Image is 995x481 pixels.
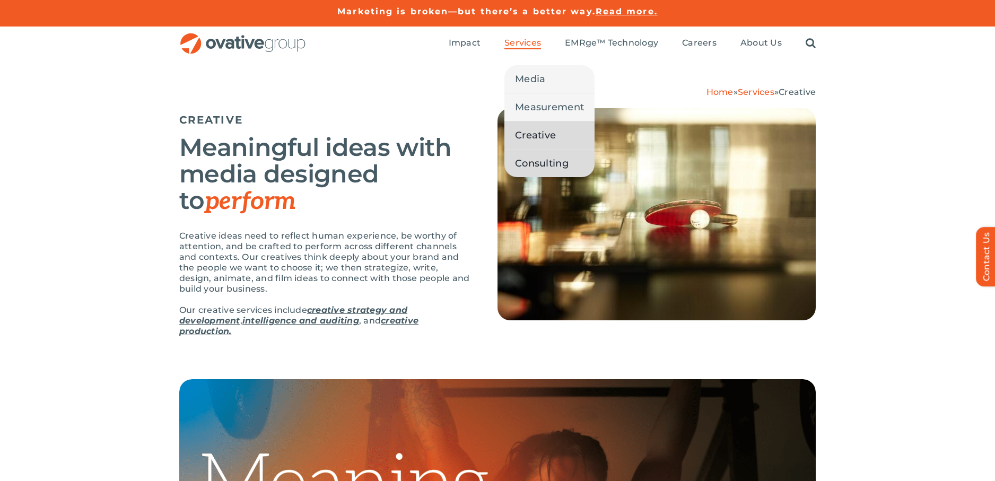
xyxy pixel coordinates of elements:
span: Consulting [515,156,569,171]
a: Impact [449,38,481,49]
a: Media [504,65,595,93]
span: Creative [779,87,816,97]
a: creative production. [179,316,418,336]
h5: CREATIVE [179,113,471,126]
span: Impact [449,38,481,48]
span: Measurement [515,100,584,115]
a: Creative [504,121,595,149]
a: About Us [740,38,782,49]
span: EMRge™ Technology [565,38,658,48]
p: Our creative services include , , and [179,305,471,337]
nav: Menu [449,27,816,60]
a: Consulting [504,150,595,177]
a: Read more. [596,6,658,16]
a: Services [504,38,541,49]
span: Media [515,72,545,86]
span: Careers [682,38,717,48]
img: Creative – Hero [497,108,816,320]
a: Measurement [504,93,595,121]
span: Creative [515,128,556,143]
a: Services [738,87,774,97]
a: OG_Full_horizontal_RGB [179,32,307,42]
em: perform [205,187,296,216]
span: » » [706,87,816,97]
span: About Us [740,38,782,48]
a: Search [806,38,816,49]
p: Creative ideas need to reflect human experience, be worthy of attention, and be crafted to perfor... [179,231,471,294]
a: creative strategy and development [179,305,407,326]
a: Marketing is broken—but there’s a better way. [337,6,596,16]
a: EMRge™ Technology [565,38,658,49]
a: intelligence and auditing [242,316,359,326]
h2: Meaningful ideas with media designed to [179,134,471,215]
a: Home [706,87,734,97]
span: Services [504,38,541,48]
a: Careers [682,38,717,49]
